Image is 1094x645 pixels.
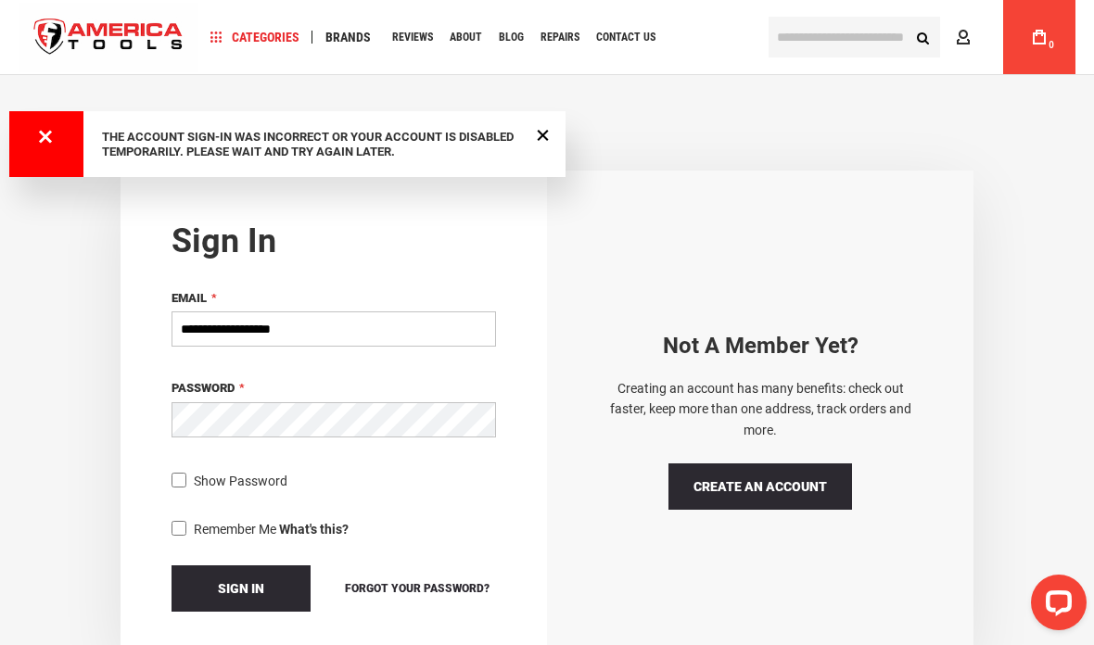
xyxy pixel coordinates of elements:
[384,25,441,50] a: Reviews
[905,19,940,55] button: Search
[598,378,922,440] p: Creating an account has many benefits: check out faster, keep more than one address, track orders...
[588,25,664,50] a: Contact Us
[1016,567,1094,645] iframe: LiveChat chat widget
[172,565,311,612] button: Sign In
[345,582,490,595] span: Forgot Your Password?
[19,3,198,72] a: store logo
[102,130,528,158] div: The account sign-in was incorrect or your account is disabled temporarily. Please wait and try ag...
[172,291,207,305] span: Email
[279,522,349,537] strong: What's this?
[499,32,524,43] span: Blog
[668,463,852,510] a: Create an Account
[19,3,198,72] img: America Tools
[218,581,264,596] span: Sign In
[202,25,308,50] a: Categories
[172,221,276,260] strong: Sign in
[531,122,554,146] div: Close Message
[210,31,299,44] span: Categories
[194,474,287,488] span: Show Password
[663,333,859,359] strong: Not a Member yet?
[490,25,532,50] a: Blog
[450,32,482,43] span: About
[317,25,379,50] a: Brands
[325,31,371,44] span: Brands
[596,32,655,43] span: Contact Us
[541,32,579,43] span: Repairs
[338,578,496,599] a: Forgot Your Password?
[194,522,276,537] span: Remember Me
[392,32,433,43] span: Reviews
[1049,40,1054,50] span: 0
[441,25,490,50] a: About
[693,479,827,494] span: Create an Account
[532,25,588,50] a: Repairs
[172,381,235,395] span: Password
